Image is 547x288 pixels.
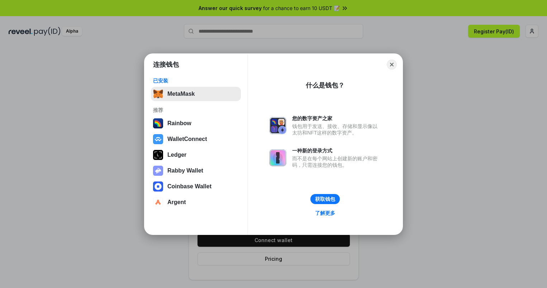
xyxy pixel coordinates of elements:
button: Close [387,60,397,70]
button: 获取钱包 [310,194,340,204]
img: svg+xml,%3Csvg%20fill%3D%22none%22%20height%3D%2233%22%20viewBox%3D%220%200%2035%2033%22%20width%... [153,89,163,99]
img: svg+xml,%3Csvg%20xmlns%3D%22http%3A%2F%2Fwww.w3.org%2F2000%2Fsvg%22%20fill%3D%22none%22%20viewBox... [269,117,286,134]
img: svg+xml,%3Csvg%20width%3D%22120%22%20height%3D%22120%22%20viewBox%3D%220%200%20120%20120%22%20fil... [153,118,163,128]
div: 钱包用于发送、接收、存储和显示像以太坊和NFT这样的数字资产。 [292,123,381,136]
div: 已安装 [153,77,239,84]
button: MetaMask [151,87,241,101]
button: Ledger [151,148,241,162]
div: Coinbase Wallet [167,183,211,190]
img: svg+xml,%3Csvg%20width%3D%2228%22%20height%3D%2228%22%20viewBox%3D%220%200%2028%2028%22%20fill%3D... [153,134,163,144]
div: 推荐 [153,107,239,113]
button: Rabby Wallet [151,164,241,178]
button: WalletConnect [151,132,241,146]
div: 而不是在每个网站上创建新的账户和密码，只需连接您的钱包。 [292,155,381,168]
h1: 连接钱包 [153,60,179,69]
img: svg+xml,%3Csvg%20xmlns%3D%22http%3A%2F%2Fwww.w3.org%2F2000%2Fsvg%22%20fill%3D%22none%22%20viewBox... [269,149,286,166]
img: svg+xml,%3Csvg%20width%3D%2228%22%20height%3D%2228%22%20viewBox%3D%220%200%2028%2028%22%20fill%3D... [153,197,163,207]
div: Argent [167,199,186,206]
div: WalletConnect [167,136,207,142]
a: 了解更多 [311,208,339,218]
img: svg+xml,%3Csvg%20xmlns%3D%22http%3A%2F%2Fwww.w3.org%2F2000%2Fsvg%22%20fill%3D%22none%22%20viewBox... [153,166,163,176]
div: 您的数字资产之家 [292,115,381,122]
button: Rainbow [151,116,241,131]
button: Argent [151,195,241,209]
div: 获取钱包 [315,196,335,202]
button: Coinbase Wallet [151,179,241,194]
div: 什么是钱包？ [306,81,344,90]
div: 一种新的登录方式 [292,147,381,154]
img: svg+xml,%3Csvg%20xmlns%3D%22http%3A%2F%2Fwww.w3.org%2F2000%2Fsvg%22%20width%3D%2228%22%20height%3... [153,150,163,160]
div: Ledger [167,152,186,158]
div: Rainbow [167,120,191,127]
div: 了解更多 [315,210,335,216]
div: MetaMask [167,91,195,97]
img: svg+xml,%3Csvg%20width%3D%2228%22%20height%3D%2228%22%20viewBox%3D%220%200%2028%2028%22%20fill%3D... [153,181,163,192]
div: Rabby Wallet [167,167,203,174]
